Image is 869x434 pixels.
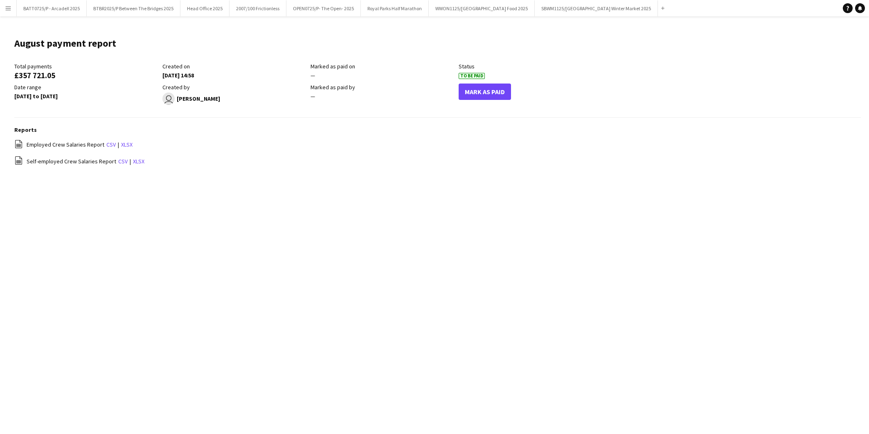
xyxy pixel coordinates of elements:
div: Total payments [14,63,158,70]
div: £357 721.05 [14,72,158,79]
div: | [14,156,861,166]
a: xlsx [133,158,144,165]
div: Status [459,63,603,70]
div: [PERSON_NAME] [162,93,306,105]
div: Date range [14,84,158,91]
button: BATT0725/P - ArcadeX 2025 [17,0,87,16]
button: Head Office 2025 [180,0,230,16]
button: Royal Parks Half Marathon [361,0,429,16]
div: Marked as paid by [311,84,455,91]
h3: Reports [14,126,861,133]
span: — [311,93,315,100]
a: csv [118,158,128,165]
h1: August payment report [14,37,116,50]
span: Self-employed Crew Salaries Report [27,158,116,165]
button: WWON1125/[GEOGRAPHIC_DATA] Food 2025 [429,0,535,16]
div: Marked as paid on [311,63,455,70]
span: Employed Crew Salaries Report [27,141,104,148]
div: | [14,140,861,150]
a: csv [106,141,116,148]
button: 2007/100 Frictionless [230,0,286,16]
button: SBWM1125/[GEOGRAPHIC_DATA] Winter Market 2025 [535,0,658,16]
div: Created on [162,63,306,70]
div: Created by [162,84,306,91]
span: To Be Paid [459,73,485,79]
a: xlsx [121,141,133,148]
div: [DATE] to [DATE] [14,93,158,100]
button: OPEN0725/P- The Open- 2025 [286,0,361,16]
span: — [311,72,315,79]
button: Mark As Paid [459,84,511,100]
div: [DATE] 14:58 [162,72,306,79]
button: BTBR2025/P Between The Bridges 2025 [87,0,180,16]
